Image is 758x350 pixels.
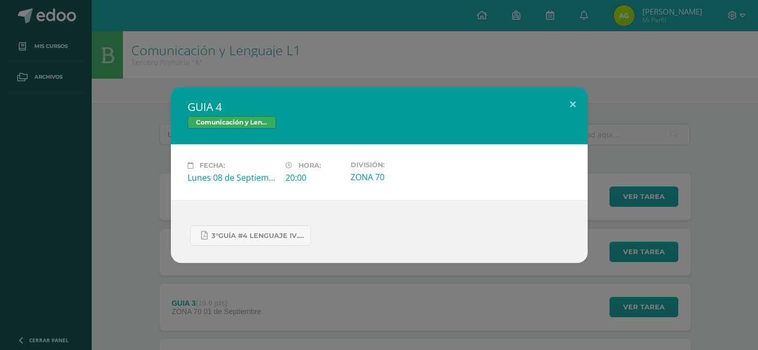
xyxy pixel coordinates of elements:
button: Close (Esc) [558,87,588,122]
div: Lunes 08 de Septiembre [188,172,277,183]
div: 20:00 [285,172,342,183]
span: 3°GUÍA #4 LENGUAJE IV.pdf [212,232,305,240]
span: Hora: [299,161,321,169]
span: Comunicación y Lenguaje L1 [188,116,276,129]
div: ZONA 70 [351,171,440,183]
span: Fecha: [200,161,225,169]
h2: GUIA 4 [188,99,571,114]
a: 3°GUÍA #4 LENGUAJE IV.pdf [190,226,311,246]
label: División: [351,161,440,169]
